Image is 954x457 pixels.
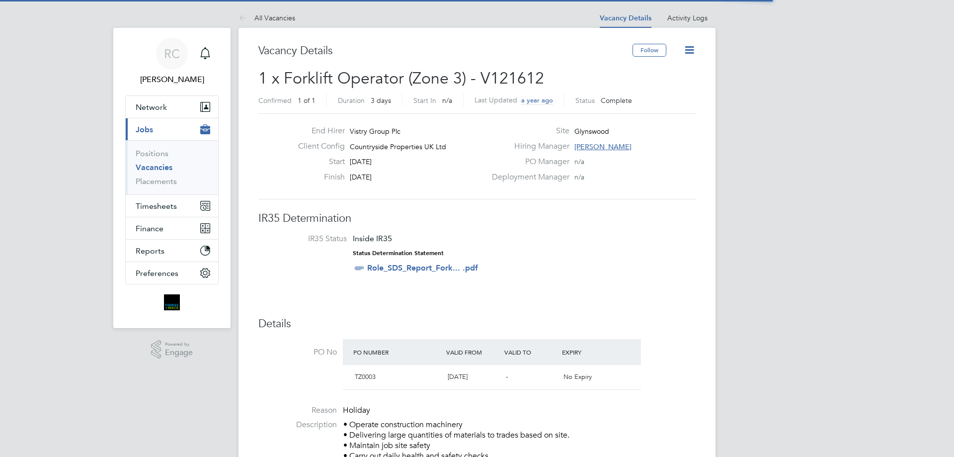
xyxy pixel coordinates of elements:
span: [DATE] [448,372,468,381]
span: Glynswood [574,127,609,136]
span: Timesheets [136,201,177,211]
span: 1 x Forklift Operator (Zone 3) - V121612 [258,69,544,88]
span: Vistry Group Plc [350,127,400,136]
button: Jobs [126,118,218,140]
span: No Expiry [563,372,592,381]
h3: IR35 Determination [258,211,696,226]
span: Engage [165,349,193,357]
label: Reason [258,405,337,416]
label: Start [290,157,345,167]
label: Confirmed [258,96,292,105]
label: Hiring Manager [486,141,569,152]
div: PO Number [351,343,444,361]
a: Placements [136,177,177,186]
label: Description [258,420,337,430]
button: Finance [126,217,218,239]
span: 1 of 1 [298,96,316,105]
span: 3 days [371,96,391,105]
span: n/a [442,96,452,105]
div: Valid To [502,343,560,361]
label: Status [575,96,595,105]
label: Last Updated [475,95,517,104]
button: Follow [633,44,666,57]
span: RC [164,47,180,60]
label: Finish [290,172,345,183]
span: Jobs [136,125,153,134]
span: n/a [574,157,584,166]
a: Positions [136,149,168,158]
label: Duration [338,96,365,105]
label: Start In [413,96,436,105]
a: RC[PERSON_NAME] [125,38,219,86]
span: Inside IR35 [353,234,392,243]
label: Deployment Manager [486,172,569,183]
span: [DATE] [350,173,372,182]
button: Timesheets [126,195,218,217]
span: a year ago [521,96,553,104]
span: Preferences [136,269,178,278]
label: PO Manager [486,157,569,167]
div: Expiry [559,343,618,361]
strong: Status Determination Statement [353,250,444,257]
button: Reports [126,240,218,262]
span: Reports [136,246,164,256]
span: Finance [136,224,163,233]
h3: Details [258,317,696,331]
span: Powered by [165,340,193,349]
a: Powered byEngage [151,340,193,359]
h3: Vacancy Details [258,44,633,58]
img: bromak-logo-retina.png [164,294,180,310]
div: Valid From [444,343,502,361]
span: TZ0003 [355,372,376,381]
span: - [506,372,508,381]
button: Preferences [126,262,218,284]
span: [DATE] [350,157,372,166]
a: Vacancy Details [600,14,651,22]
button: Network [126,96,218,118]
a: Activity Logs [667,13,708,22]
span: Holiday [343,405,370,415]
span: Countryside Properties UK Ltd [350,142,446,151]
a: All Vacancies [238,13,295,22]
span: n/a [574,173,584,182]
span: Network [136,102,167,112]
nav: Main navigation [113,28,231,328]
label: Site [486,126,569,136]
div: Jobs [126,140,218,194]
a: Vacancies [136,163,172,172]
a: Go to home page [125,294,219,310]
label: IR35 Status [268,234,347,244]
span: Robyn Clarke [125,74,219,86]
a: Role_SDS_Report_Fork... .pdf [367,263,478,273]
label: End Hirer [290,126,345,136]
span: Complete [601,96,632,105]
label: Client Config [290,141,345,152]
label: PO No [258,347,337,358]
span: [PERSON_NAME] [574,142,632,151]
